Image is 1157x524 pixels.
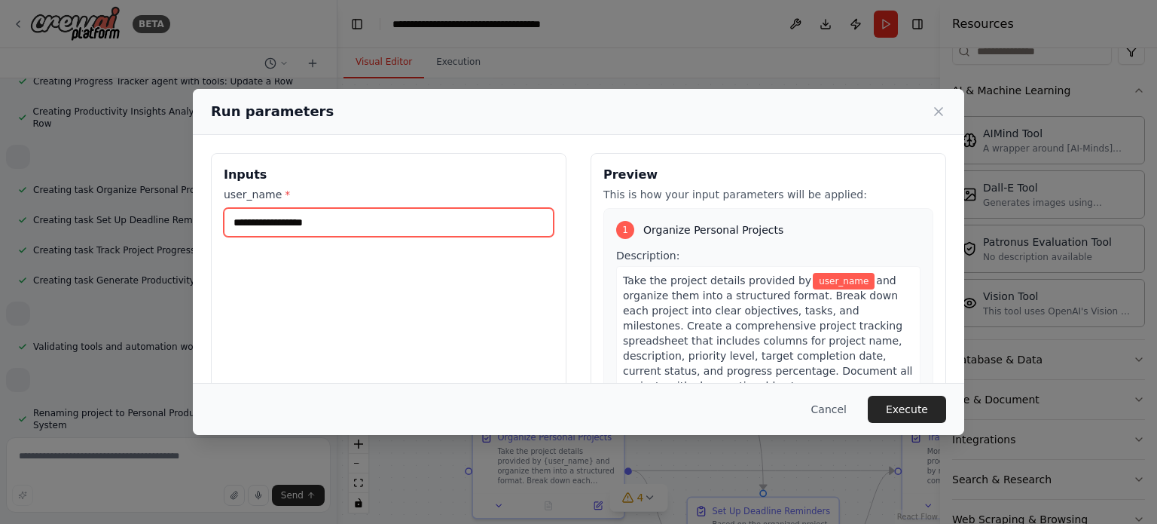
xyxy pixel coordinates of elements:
button: Execute [868,396,946,423]
h3: Preview [603,166,933,184]
div: 1 [616,221,634,239]
p: This is how your input parameters will be applied: [603,187,933,202]
span: Description: [616,250,679,262]
label: user_name [224,187,554,202]
span: Take the project details provided by [623,274,811,287]
h2: Run parameters [211,101,334,122]
button: Cancel [799,396,859,423]
h3: Inputs [224,166,554,184]
span: Variable: user_name [813,273,875,290]
span: Organize Personal Projects [643,222,783,237]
